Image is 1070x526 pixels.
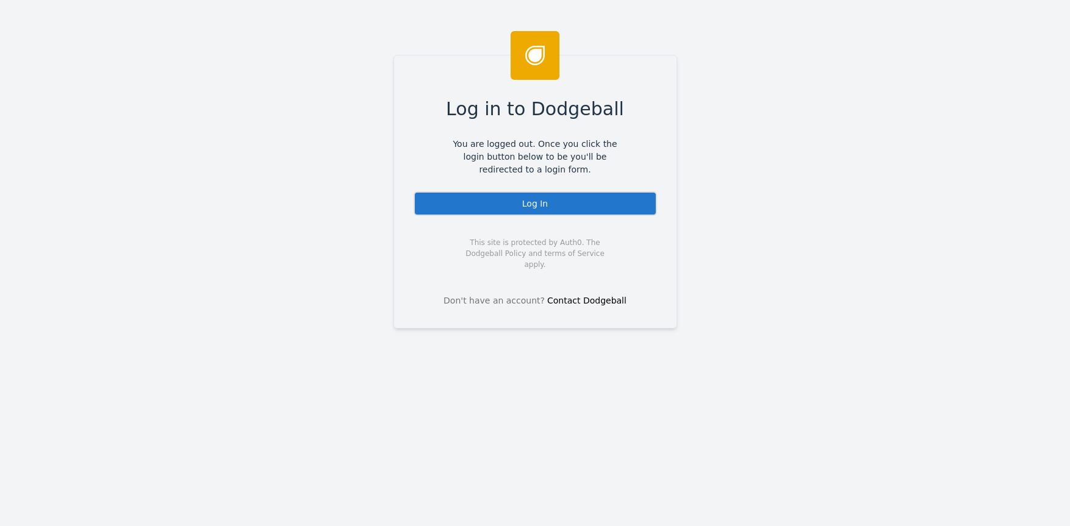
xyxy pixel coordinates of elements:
[446,95,624,123] span: Log in to Dodgeball
[443,294,545,307] span: Don't have an account?
[547,296,627,305] a: Contact Dodgeball
[414,191,657,216] div: Log In
[444,138,627,176] span: You are logged out. Once you click the login button below to be you'll be redirected to a login f...
[455,237,616,270] span: This site is protected by Auth0. The Dodgeball Policy and terms of Service apply.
